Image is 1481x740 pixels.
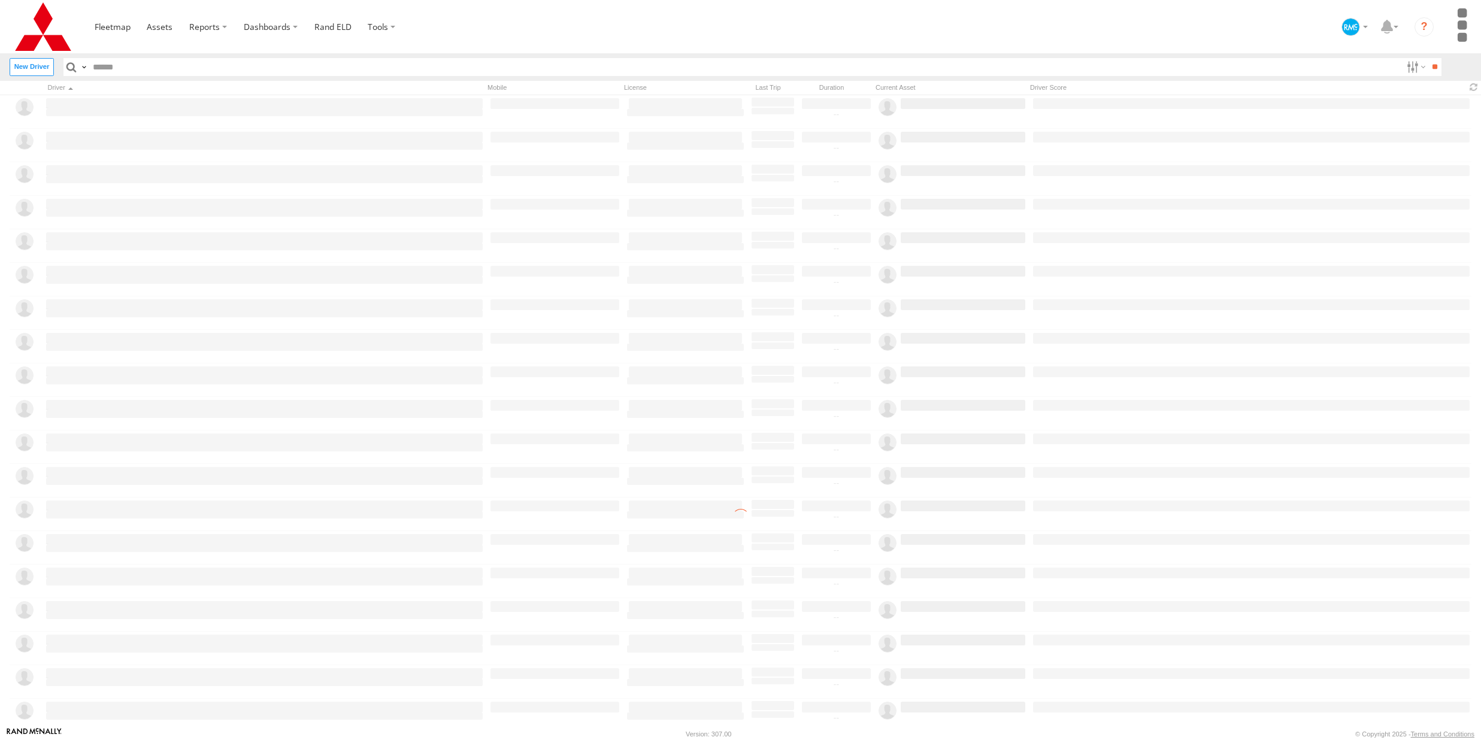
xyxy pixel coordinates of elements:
[79,58,89,75] label: Search Query
[44,82,480,93] div: Click to Sort
[796,82,868,93] div: Duration
[686,730,731,738] div: Version: 307.00
[7,728,62,740] a: Visit our Website
[1355,730,1474,738] div: © Copyright 2025 -
[10,58,54,75] label: Create New Driver
[1415,17,1434,37] i: ?
[12,2,74,50] img: mitsubishi.svg
[873,82,1022,93] div: Current Asset
[1411,730,1474,738] a: Terms and Conditions
[746,82,791,93] div: Last Trip
[621,82,741,93] div: License
[1027,82,1462,93] div: Driver Score
[1467,82,1481,93] span: Refresh
[1337,18,1372,36] div: Demo Account
[1402,58,1428,75] label: Search Filter Options
[484,82,616,93] div: Mobile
